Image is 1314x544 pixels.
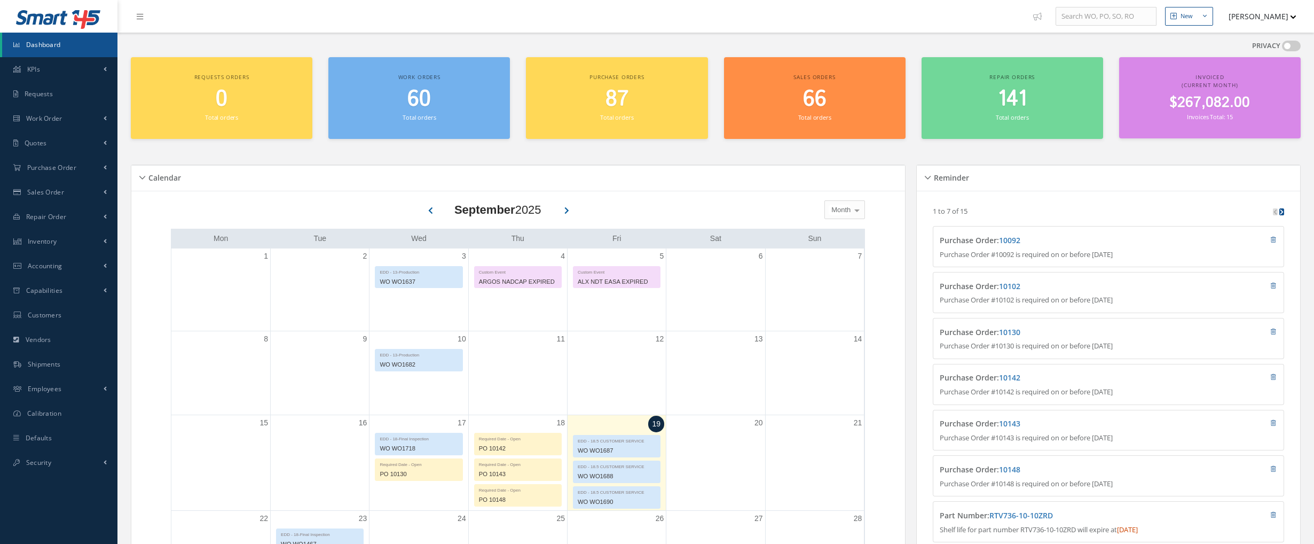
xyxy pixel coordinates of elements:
[589,73,644,81] span: Purchase orders
[806,232,823,245] a: Sunday
[708,232,723,245] a: Saturday
[455,331,468,347] a: September 10, 2025
[999,372,1020,383] a: 10142
[375,433,462,442] div: EDD - 18-Final Inspection
[454,201,541,219] div: 2025
[573,496,660,508] div: WO WO1690
[375,442,462,455] div: WO WO1718
[468,248,567,331] td: September 4, 2025
[554,511,567,526] a: September 25, 2025
[856,248,864,264] a: September 7, 2025
[271,415,369,511] td: September 16, 2025
[27,65,40,74] span: KPIs
[262,248,270,264] a: September 1, 2025
[997,464,1020,475] span: :
[28,360,61,369] span: Shipments
[216,84,227,114] span: 0
[131,57,312,139] a: Requests orders 0 Total orders
[573,445,660,457] div: WO WO1687
[1195,73,1224,81] span: Invoiced
[28,384,62,393] span: Employees
[1181,12,1193,21] div: New
[26,335,51,344] span: Vendors
[361,331,369,347] a: September 9, 2025
[28,237,57,246] span: Inventory
[211,232,230,245] a: Monday
[765,331,864,415] td: September 14, 2025
[171,331,270,415] td: September 8, 2025
[567,415,666,511] td: September 19, 2025
[28,310,62,320] span: Customers
[1182,81,1238,89] span: (Current Month)
[989,73,1035,81] span: Repair orders
[171,415,270,511] td: September 15, 2025
[27,409,61,418] span: Calibration
[262,331,270,347] a: September 8, 2025
[724,57,906,139] a: Sales orders 66 Total orders
[25,138,47,147] span: Quotes
[258,511,271,526] a: September 22, 2025
[26,433,52,442] span: Defaults
[171,248,270,331] td: September 1, 2025
[940,387,1277,398] p: Purchase Order #10142 is required on or before [DATE]
[475,468,561,480] div: PO 10143
[829,205,851,215] span: Month
[26,458,51,467] span: Security
[573,267,660,276] div: Custom Event
[852,415,864,431] a: September 21, 2025
[666,331,765,415] td: September 13, 2025
[409,232,429,245] a: Wednesday
[852,511,864,526] a: September 28, 2025
[26,40,61,49] span: Dashboard
[375,276,462,288] div: WO WO1637
[357,511,369,526] a: September 23, 2025
[27,163,76,172] span: Purchase Order
[375,468,462,480] div: PO 10130
[997,418,1020,429] span: :
[573,470,660,483] div: WO WO1688
[996,113,1029,121] small: Total orders
[999,281,1020,291] a: 10102
[567,331,666,415] td: September 12, 2025
[328,57,510,139] a: Work orders 60 Total orders
[375,459,462,468] div: Required Date - Open
[475,433,561,442] div: Required Date - Open
[468,415,567,511] td: September 18, 2025
[277,529,363,538] div: EDD - 18-Final Inspection
[610,232,623,245] a: Friday
[1119,57,1301,138] a: Invoiced (Current Month) $267,082.00 Invoices Total: 15
[369,415,468,511] td: September 17, 2025
[922,57,1103,139] a: Repair orders 141 Total orders
[145,170,181,183] h5: Calendar
[558,248,567,264] a: September 4, 2025
[666,415,765,511] td: September 20, 2025
[666,248,765,331] td: September 6, 2025
[605,84,628,114] span: 87
[998,84,1027,114] span: 141
[567,248,666,331] td: September 5, 2025
[475,485,561,494] div: Required Date - Open
[1056,7,1156,26] input: Search WO, PO, SO, RO
[526,57,707,139] a: Purchase orders 87 Total orders
[407,84,431,114] span: 60
[940,479,1277,489] p: Purchase Order #10148 is required on or before [DATE]
[1252,41,1280,51] label: PRIVACY
[258,415,271,431] a: September 15, 2025
[999,418,1020,429] a: 10143
[798,113,831,121] small: Total orders
[940,374,1189,383] h4: Purchase Order
[28,261,62,270] span: Accounting
[475,442,561,455] div: PO 10142
[1165,7,1213,26] button: New
[940,433,1277,444] p: Purchase Order #10143 is required on or before [DATE]
[852,331,864,347] a: September 14, 2025
[205,113,238,121] small: Total orders
[989,510,1053,520] a: RTV736-10-10ZRD
[765,415,864,511] td: September 21, 2025
[940,511,1189,520] h4: Part Number
[648,416,664,432] a: September 19, 2025
[26,286,63,295] span: Capabilities
[2,33,117,57] a: Dashboard
[475,494,561,506] div: PO 10148
[987,510,1053,520] span: :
